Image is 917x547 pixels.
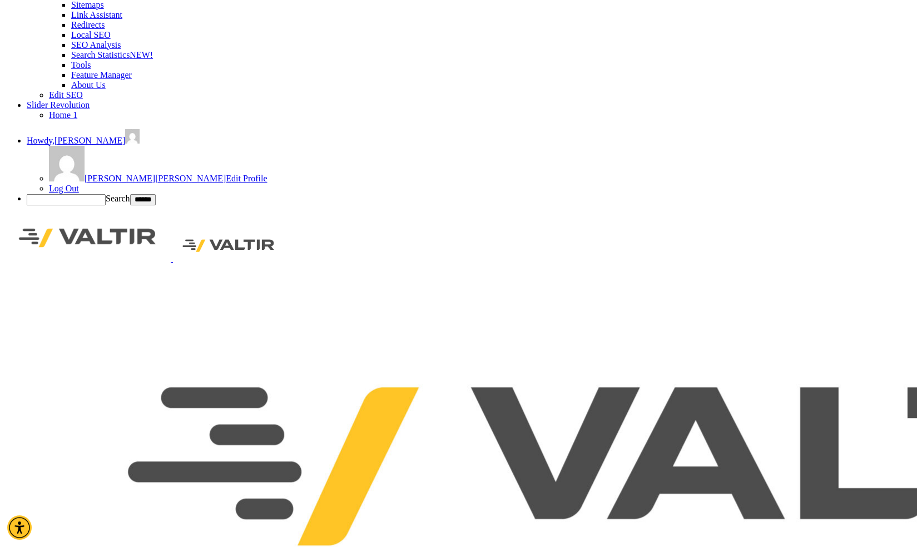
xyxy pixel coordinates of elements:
a: Local SEO [71,30,111,40]
span: [PERSON_NAME] [155,174,226,183]
span: NEW! [130,50,153,60]
span: Edit Profile [226,174,267,183]
a: Feature Manager [71,70,132,80]
a: Log Out [49,184,79,193]
img: Valtir Rentals [173,230,284,262]
span: Slider Revolution [27,100,90,110]
img: Valtir Rentals [4,214,171,262]
span: Home 1 [49,110,77,120]
span: [PERSON_NAME] [54,136,125,145]
a: Redirects [71,20,105,29]
div: Accessibility Menu [7,515,32,540]
a: About Us [71,80,106,90]
span: [PERSON_NAME] [85,174,155,183]
a: Link Assistant [71,10,122,19]
label: Search [106,194,130,203]
a: Howdy, [27,136,140,145]
a: Search Statistics [71,50,153,60]
ul: Howdy, Theresa Stultz [27,146,913,194]
a: Tools [71,60,91,70]
a: SEO Analysis [71,40,121,50]
a: Edit SEO [49,90,83,100]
